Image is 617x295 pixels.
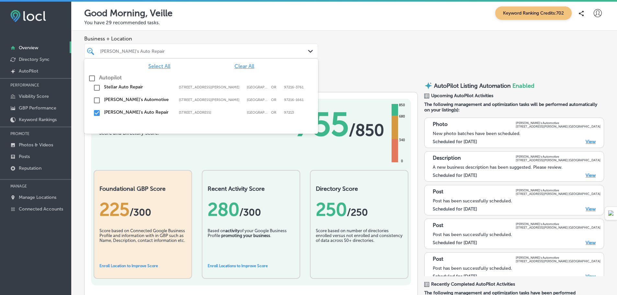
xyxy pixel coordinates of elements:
[19,105,56,111] p: GBP Performance
[19,206,63,212] p: Connected Accounts
[99,74,122,81] label: Autopilot
[247,110,268,115] label: Portland
[433,198,600,204] div: Post has been successfully scheduled.
[516,125,600,128] p: [STREET_ADDRESS][PERSON_NAME] [GEOGRAPHIC_DATA]
[99,228,186,261] div: Score based on Connected Google Business Profile and information with in GBP such as Name, Descri...
[19,154,30,159] p: Posts
[19,68,38,74] p: AutoPilot
[516,259,600,263] p: [STREET_ADDRESS][PERSON_NAME] [GEOGRAPHIC_DATA]
[19,94,49,99] p: Visibility Score
[586,240,596,245] a: View
[433,274,477,279] label: Scheduled for [DATE]
[516,222,600,226] p: [PERSON_NAME]'s Automotive
[434,82,511,89] p: AutoPilot Listing Automation
[424,82,432,90] img: autopilot-icon
[316,199,403,220] div: 250
[19,195,56,200] p: Manage Locations
[316,228,403,261] div: Score based on number of directories enrolled versus not enrolled and consistency of data across ...
[400,159,404,164] div: 0
[271,85,281,89] label: OR
[247,85,268,89] label: Portland
[284,110,294,115] label: 97213
[179,110,244,115] label: 104 Ne 80th Ave
[433,155,461,162] p: Description
[398,138,406,143] div: 340
[19,117,57,122] p: Keyword Rankings
[424,102,604,113] span: The following management and optimization tasks will be performed automatically on your listing(s):
[495,6,572,20] span: Keyword Ranking Credits: 702
[179,98,244,102] label: 8804 Southeast Stark Street
[433,222,443,229] p: Post
[234,63,254,69] span: Clear All
[284,98,303,102] label: 97216-1661
[516,155,600,158] p: [PERSON_NAME]'s Automotive
[433,206,477,212] label: Scheduled for [DATE]
[431,281,515,287] span: Recently Completed AutoPilot Activities
[99,199,186,220] div: 225
[208,228,294,261] div: Based on of your Google Business Profile .
[433,131,600,136] div: New photo batches have been scheduled.
[271,98,281,102] label: OR
[433,266,600,271] div: Post has been successfully scheduled.
[208,185,294,192] h2: Recent Activity Score
[225,228,240,233] b: activity
[516,256,600,259] p: [PERSON_NAME]'s Automotive
[99,264,158,268] a: Enroll Location to Improve Score
[104,84,172,90] label: Stellar Auto Repair
[516,158,600,162] p: [STREET_ADDRESS][PERSON_NAME] [GEOGRAPHIC_DATA]
[516,192,600,196] p: [STREET_ADDRESS][PERSON_NAME] [GEOGRAPHIC_DATA]
[271,110,281,115] label: OR
[284,85,303,89] label: 97216-3761
[433,173,477,178] label: Scheduled for [DATE]
[586,206,596,212] a: View
[433,240,477,245] label: Scheduled for [DATE]
[100,48,309,54] div: [PERSON_NAME]'s Auto Repair
[19,57,50,62] p: Directory Sync
[104,97,172,102] label: Arthur's Automotive
[398,103,406,108] div: 850
[179,85,244,89] label: 11801 SE Stark St
[516,188,600,192] p: [PERSON_NAME]'s Automotive
[239,207,261,218] span: /300
[433,232,600,237] div: Post has been successfully scheduled.
[130,207,151,218] span: / 300
[208,199,294,220] div: 280
[512,82,534,89] span: Enabled
[221,233,270,238] b: promoting your business
[19,45,38,51] p: Overview
[316,185,403,192] h2: Directory Score
[433,188,443,196] p: Post
[398,114,406,119] div: 680
[433,139,477,144] label: Scheduled for [DATE]
[84,36,318,42] span: Business + Location
[19,142,53,148] p: Photos & Videos
[516,121,600,125] p: [PERSON_NAME]'s Automotive
[10,10,46,22] img: fda3e92497d09a02dc62c9cd864e3231.png
[433,121,448,128] p: Photo
[295,105,349,144] span: 755
[586,173,596,178] a: View
[433,165,600,170] div: A new business description has been suggested. Please review.
[99,185,186,192] h2: Foundational GBP Score
[19,165,41,171] p: Reputation
[586,274,596,279] a: View
[431,93,493,98] span: Upcoming AutoPilot Activities
[347,207,368,218] span: /250
[349,120,384,140] span: / 850
[247,98,268,102] label: Portland
[84,8,173,18] p: Good Morning, Veille
[208,264,268,268] a: Enroll Locations to Improve Score
[104,109,172,115] label: Jolene's Auto Repair
[516,226,600,229] p: [STREET_ADDRESS][PERSON_NAME] [GEOGRAPHIC_DATA]
[586,139,596,144] a: View
[84,20,604,26] p: You have 29 recommended tasks.
[148,63,170,69] span: Select All
[608,210,614,216] img: Detect Auto
[433,256,443,263] p: Post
